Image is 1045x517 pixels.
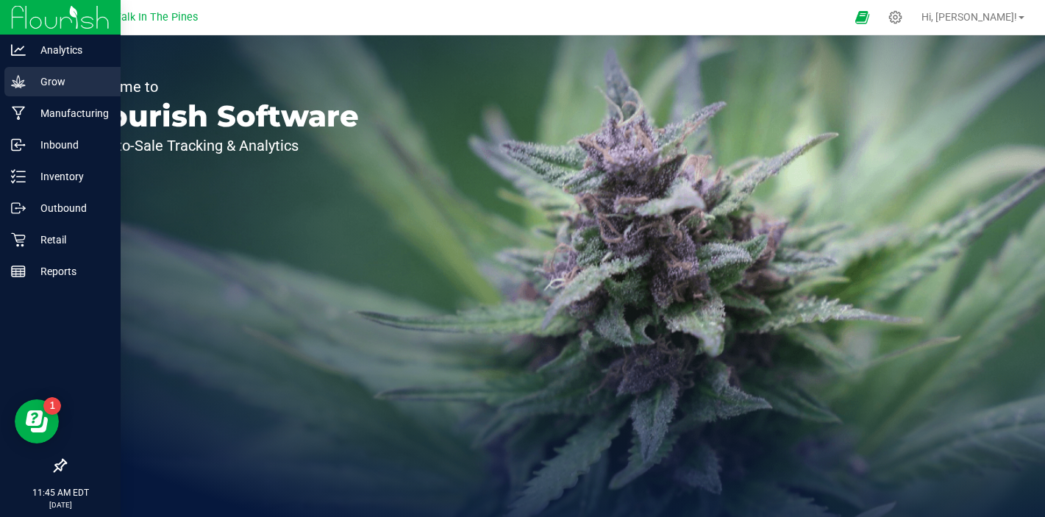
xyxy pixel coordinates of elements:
inline-svg: Retail [11,232,26,247]
inline-svg: Analytics [11,43,26,57]
inline-svg: Manufacturing [11,106,26,121]
p: Flourish Software [79,101,359,131]
span: A Walk In The Pines [102,11,198,24]
p: Manufacturing [26,104,114,122]
iframe: Resource center [15,399,59,443]
p: Grow [26,73,114,90]
p: [DATE] [7,499,114,510]
p: Inbound [26,136,114,154]
p: Seed-to-Sale Tracking & Analytics [79,138,359,153]
inline-svg: Grow [11,74,26,89]
span: Hi, [PERSON_NAME]! [921,11,1017,23]
inline-svg: Inbound [11,138,26,152]
inline-svg: Outbound [11,201,26,215]
p: Reports [26,263,114,280]
iframe: Resource center unread badge [43,397,61,415]
inline-svg: Reports [11,264,26,279]
span: Open Ecommerce Menu [846,3,879,32]
p: 11:45 AM EDT [7,486,114,499]
p: Outbound [26,199,114,217]
p: Welcome to [79,79,359,94]
p: Inventory [26,168,114,185]
div: Manage settings [886,10,905,24]
inline-svg: Inventory [11,169,26,184]
p: Analytics [26,41,114,59]
p: Retail [26,231,114,249]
